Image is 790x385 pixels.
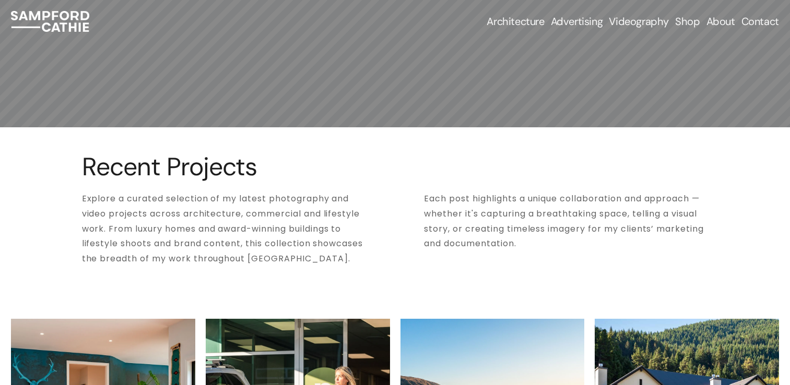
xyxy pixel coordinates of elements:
[424,191,708,251] p: Each post highlights a unique collaboration and approach — whether it's capturing a breathtaking ...
[11,11,89,32] img: Sampford Cathie Photo + Video
[82,191,366,267] p: Explore a curated selection of my latest photography and video projects across architecture, comm...
[551,14,603,29] a: folder dropdown
[741,14,779,29] a: Contact
[609,14,669,29] a: Videography
[487,15,544,28] span: Architecture
[82,153,709,181] h1: Recent Projects
[675,14,700,29] a: Shop
[551,15,603,28] span: Advertising
[487,14,544,29] a: folder dropdown
[706,14,735,29] a: About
